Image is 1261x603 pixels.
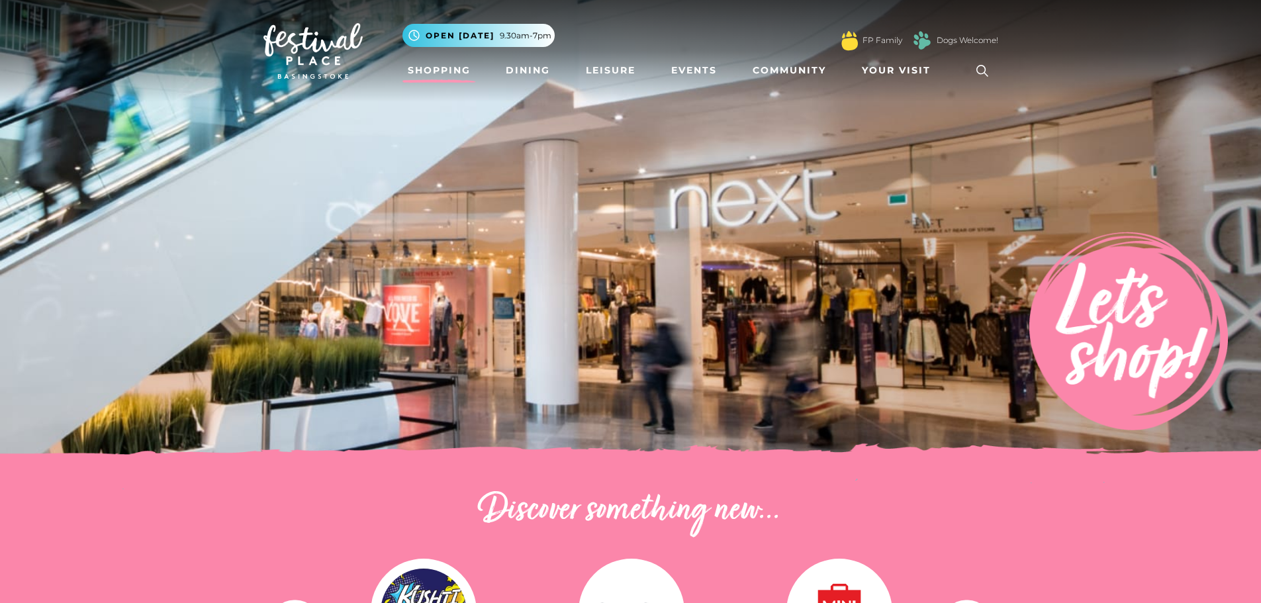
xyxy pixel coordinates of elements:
[857,58,943,83] a: Your Visit
[402,24,555,47] button: Open [DATE] 9.30am-7pm
[937,34,998,46] a: Dogs Welcome!
[500,58,555,83] a: Dining
[747,58,831,83] a: Community
[581,58,641,83] a: Leisure
[863,34,902,46] a: FP Family
[402,58,476,83] a: Shopping
[426,30,494,42] span: Open [DATE]
[263,490,998,532] h2: Discover something new...
[263,23,363,79] img: Festival Place Logo
[500,30,551,42] span: 9.30am-7pm
[862,64,931,77] span: Your Visit
[666,58,722,83] a: Events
